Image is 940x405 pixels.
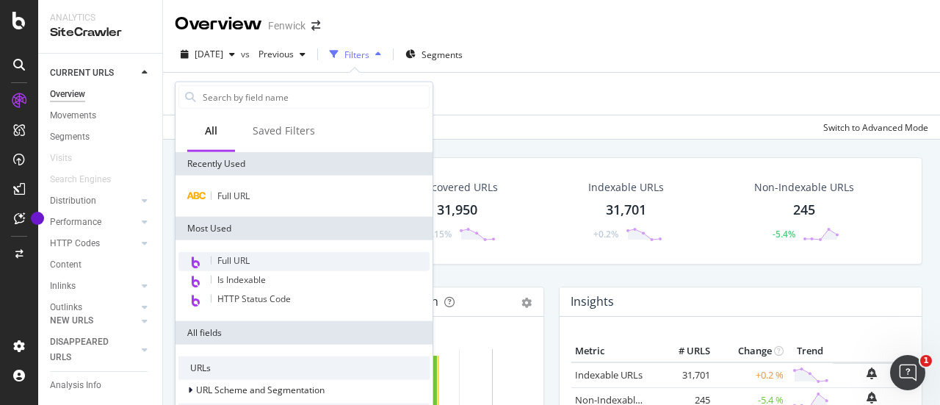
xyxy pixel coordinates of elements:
[201,86,429,108] input: Search by field name
[50,193,96,209] div: Distribution
[422,228,452,240] div: +0.15%
[867,368,877,379] div: bell-plus
[50,129,152,145] a: Segments
[50,129,90,145] div: Segments
[50,378,101,393] div: Analysis Info
[50,65,114,81] div: CURRENT URLS
[416,180,498,195] div: Discovered URLs
[588,180,664,195] div: Indexable URLs
[50,87,152,102] a: Overview
[253,123,315,138] div: Saved Filters
[606,201,646,220] div: 31,701
[196,384,325,396] span: URL Scheme and Segmentation
[655,340,714,362] th: # URLS
[50,236,137,251] a: HTTP Codes
[217,293,291,305] span: HTTP Status Code
[217,254,250,267] span: Full URL
[793,201,815,220] div: 245
[787,340,833,362] th: Trend
[571,292,614,312] h4: Insights
[50,257,152,273] a: Content
[50,87,85,102] div: Overview
[422,49,463,61] span: Segments
[205,123,217,138] div: All
[175,43,241,66] button: [DATE]
[50,215,137,230] a: Performance
[575,368,643,381] a: Indexable URLs
[50,313,93,329] div: NEW URLS
[714,340,787,362] th: Change
[50,215,101,230] div: Performance
[50,378,152,393] a: Analysis Info
[50,334,124,365] div: DISAPPEARED URLS
[253,43,311,66] button: Previous
[176,152,433,176] div: Recently Used
[50,279,76,294] div: Inlinks
[268,18,305,33] div: Fenwick
[50,172,126,187] a: Search Engines
[817,115,928,139] button: Switch to Advanced Mode
[217,190,250,202] span: Full URL
[50,334,137,365] a: DISAPPEARED URLS
[920,355,932,367] span: 1
[50,300,82,315] div: Outlinks
[50,65,137,81] a: CURRENT URLS
[50,313,137,329] a: NEW URLS
[867,392,877,404] div: bell-plus
[655,362,714,388] td: 31,701
[324,43,387,66] button: Filters
[50,108,152,123] a: Movements
[241,48,253,60] span: vs
[31,212,44,225] div: Tooltip anchor
[195,48,223,60] span: 2025 Aug. 31st
[754,180,854,195] div: Non-Indexable URLs
[217,273,266,286] span: Is Indexable
[50,108,96,123] div: Movements
[714,362,787,388] td: +0.2 %
[50,12,151,24] div: Analytics
[593,228,618,240] div: +0.2%
[399,43,469,66] button: Segments
[311,21,320,31] div: arrow-right-arrow-left
[773,228,795,240] div: -5.4%
[178,356,430,380] div: URLs
[50,193,137,209] a: Distribution
[50,257,82,273] div: Content
[50,279,137,294] a: Inlinks
[823,121,928,134] div: Switch to Advanced Mode
[521,298,532,308] div: gear
[175,12,262,37] div: Overview
[437,201,477,220] div: 31,950
[176,321,433,345] div: All fields
[344,49,369,61] div: Filters
[253,48,294,60] span: Previous
[176,217,433,240] div: Most Used
[50,24,151,41] div: SiteCrawler
[50,172,111,187] div: Search Engines
[890,355,925,390] iframe: Intercom live chat
[50,236,100,251] div: HTTP Codes
[50,151,72,166] div: Visits
[571,340,655,362] th: Metric
[50,151,87,166] a: Visits
[50,300,137,315] a: Outlinks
